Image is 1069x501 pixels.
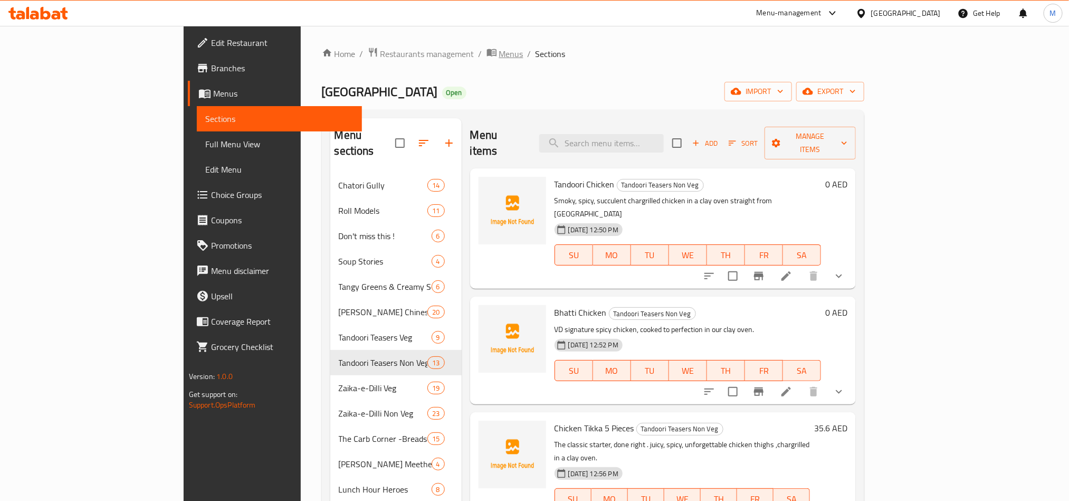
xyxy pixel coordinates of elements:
a: Promotions [188,233,362,258]
div: Roll Models11 [330,198,462,223]
span: [PERSON_NAME] Chinese [339,306,428,318]
div: items [427,179,444,192]
span: FR [749,363,779,379]
button: TH [707,244,745,266]
span: Don't miss this ! [339,230,432,242]
li: / [479,48,482,60]
svg: Show Choices [833,385,845,398]
span: Open [442,88,466,97]
span: 14 [428,181,444,191]
img: Tandoori Chicken [479,177,546,244]
span: Sections [536,48,566,60]
span: Tandoori Teasers Non Veg [637,423,723,435]
span: Menu disclaimer [211,264,354,277]
span: Tandoori Teasers Veg [339,331,432,344]
span: Chicken Tikka 5 Pieces [555,420,634,436]
button: delete [801,379,826,404]
button: FR [745,360,783,381]
span: Tandoori Teasers Non Veg [339,356,428,369]
span: Add item [688,135,722,152]
div: items [427,432,444,445]
button: SU [555,360,593,381]
span: [DATE] 12:56 PM [564,469,623,479]
span: TU [635,248,665,263]
span: Zaika-e-Dilli Veg [339,382,428,394]
span: [GEOGRAPHIC_DATA] [322,80,438,103]
span: 11 [428,206,444,216]
span: 15 [428,434,444,444]
a: Menus [188,81,362,106]
button: Sort [726,135,760,152]
span: Edit Restaurant [211,36,354,49]
span: SA [787,363,817,379]
span: M [1050,7,1056,19]
span: 8 [432,485,444,495]
div: Tandoori Teasers Veg9 [330,325,462,350]
img: Chicken Tikka 5 Pieces [479,421,546,488]
span: Bhatti Chicken [555,305,607,320]
div: Tandoori Teasers Non Veg [636,423,723,436]
button: SA [783,244,821,266]
button: FR [745,244,783,266]
nav: breadcrumb [322,47,865,61]
p: VD signature spicy chicken, cooked to perfection in our clay oven. [555,323,821,336]
span: 6 [432,231,444,241]
span: 19 [428,383,444,393]
div: items [427,356,444,369]
div: Tandoori Teasers Non Veg [609,307,696,320]
span: Roll Models [339,204,428,217]
a: Edit Menu [197,157,362,182]
span: Soup Stories [339,255,432,268]
span: Get support on: [189,387,237,401]
span: SU [559,363,589,379]
span: Tangy Greens & Creamy Scenes [339,280,432,293]
div: The Carb Corner -Breads & Rice15 [330,426,462,451]
span: 20 [428,307,444,317]
li: / [528,48,531,60]
button: Branch-specific-item [746,263,771,289]
div: items [432,331,445,344]
div: items [432,255,445,268]
a: Full Menu View [197,131,362,157]
div: Soup Stories4 [330,249,462,274]
span: Sort sections [411,130,436,156]
div: [PERSON_NAME] Meethe [PERSON_NAME]4 [330,451,462,477]
button: Manage items [765,127,856,159]
div: Zaika-e-Dilli Veg19 [330,375,462,401]
button: SA [783,360,821,381]
h2: Menu items [470,127,527,159]
span: SA [787,248,817,263]
span: TH [711,248,741,263]
button: WE [669,244,707,266]
a: Edit Restaurant [188,30,362,55]
span: MO [597,363,627,379]
span: [PERSON_NAME] Meethe [PERSON_NAME] [339,458,432,470]
button: MO [593,244,631,266]
span: Sections [205,112,354,125]
button: sort-choices [696,379,722,404]
span: [DATE] 12:52 PM [564,340,623,350]
span: Branches [211,62,354,74]
div: Open [442,87,466,99]
span: Version: [189,370,215,383]
span: Lunch Hour Heroes [339,483,432,496]
a: Support.OpsPlatform [189,398,256,412]
a: Sections [197,106,362,131]
div: items [427,204,444,217]
button: Branch-specific-item [746,379,771,404]
span: 6 [432,282,444,292]
div: Van Wala Chinese [339,306,428,318]
span: SU [559,248,589,263]
span: Choice Groups [211,188,354,201]
h6: 0 AED [825,177,847,192]
button: sort-choices [696,263,722,289]
div: Zaika-e-Dilli Non Veg23 [330,401,462,426]
a: Upsell [188,283,362,309]
h2: Menu sections [335,127,395,159]
span: Menus [213,87,354,100]
span: [DATE] 12:50 PM [564,225,623,235]
div: Chatori Gully14 [330,173,462,198]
